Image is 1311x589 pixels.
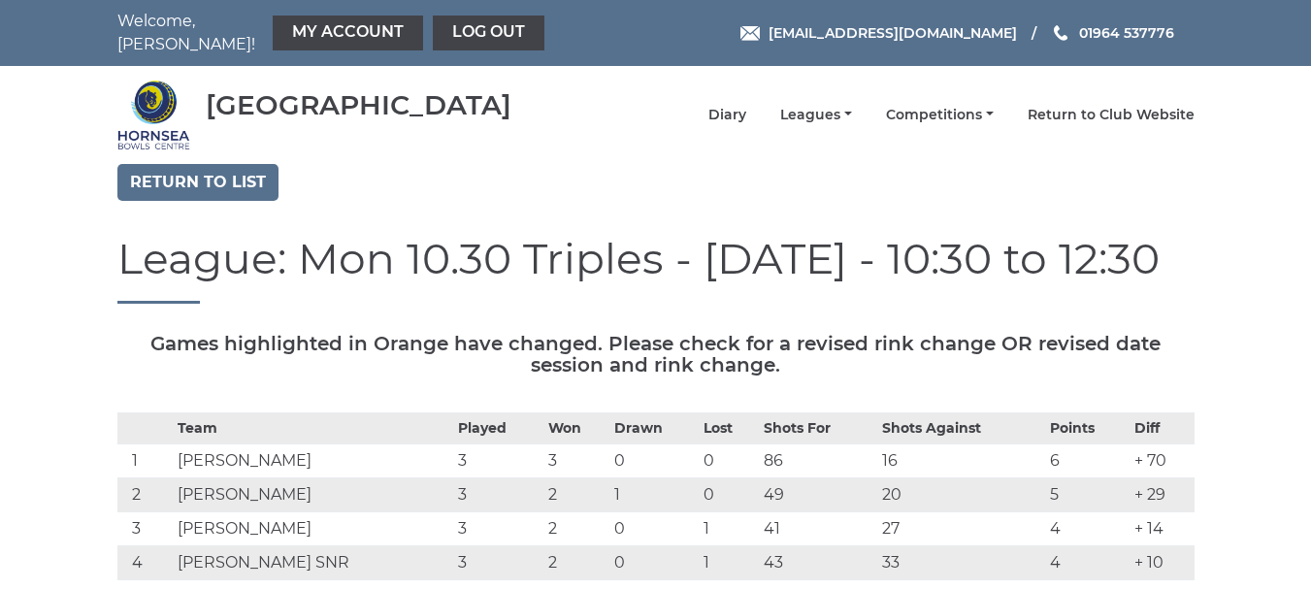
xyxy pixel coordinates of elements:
[609,478,700,512] td: 1
[453,478,543,512] td: 3
[759,444,877,478] td: 86
[1130,546,1195,580] td: + 10
[273,16,423,50] a: My Account
[699,512,759,546] td: 1
[877,512,1045,546] td: 27
[1045,546,1130,580] td: 4
[433,16,544,50] a: Log out
[1130,444,1195,478] td: + 70
[173,546,453,580] td: [PERSON_NAME] SNR
[1051,22,1174,44] a: Phone us 01964 537776
[759,478,877,512] td: 49
[453,413,543,444] th: Played
[173,512,453,546] td: [PERSON_NAME]
[1130,478,1195,512] td: + 29
[1079,24,1174,42] span: 01964 537776
[609,413,700,444] th: Drawn
[780,106,852,124] a: Leagues
[173,413,453,444] th: Team
[543,413,609,444] th: Won
[173,444,453,478] td: [PERSON_NAME]
[117,10,549,56] nav: Welcome, [PERSON_NAME]!
[877,444,1045,478] td: 16
[1045,478,1130,512] td: 5
[1130,512,1195,546] td: + 14
[117,444,173,478] td: 1
[699,413,759,444] th: Lost
[453,444,543,478] td: 3
[117,164,279,201] a: Return to list
[117,79,190,151] img: Hornsea Bowls Centre
[699,478,759,512] td: 0
[117,333,1195,376] h5: Games highlighted in Orange have changed. Please check for a revised rink change OR revised date ...
[117,546,173,580] td: 4
[1130,413,1195,444] th: Diff
[609,546,700,580] td: 0
[117,512,173,546] td: 3
[609,512,700,546] td: 0
[543,444,609,478] td: 3
[759,546,877,580] td: 43
[708,106,746,124] a: Diary
[1054,25,1067,41] img: Phone us
[206,90,511,120] div: [GEOGRAPHIC_DATA]
[740,22,1017,44] a: Email [EMAIL_ADDRESS][DOMAIN_NAME]
[117,235,1195,304] h1: League: Mon 10.30 Triples - [DATE] - 10:30 to 12:30
[543,546,609,580] td: 2
[173,478,453,512] td: [PERSON_NAME]
[1045,444,1130,478] td: 6
[1045,512,1130,546] td: 4
[886,106,994,124] a: Competitions
[877,478,1045,512] td: 20
[699,546,759,580] td: 1
[769,24,1017,42] span: [EMAIL_ADDRESS][DOMAIN_NAME]
[699,444,759,478] td: 0
[877,546,1045,580] td: 33
[1028,106,1195,124] a: Return to Club Website
[117,478,173,512] td: 2
[543,478,609,512] td: 2
[453,546,543,580] td: 3
[740,26,760,41] img: Email
[1045,413,1130,444] th: Points
[543,512,609,546] td: 2
[877,413,1045,444] th: Shots Against
[759,512,877,546] td: 41
[609,444,700,478] td: 0
[759,413,877,444] th: Shots For
[453,512,543,546] td: 3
